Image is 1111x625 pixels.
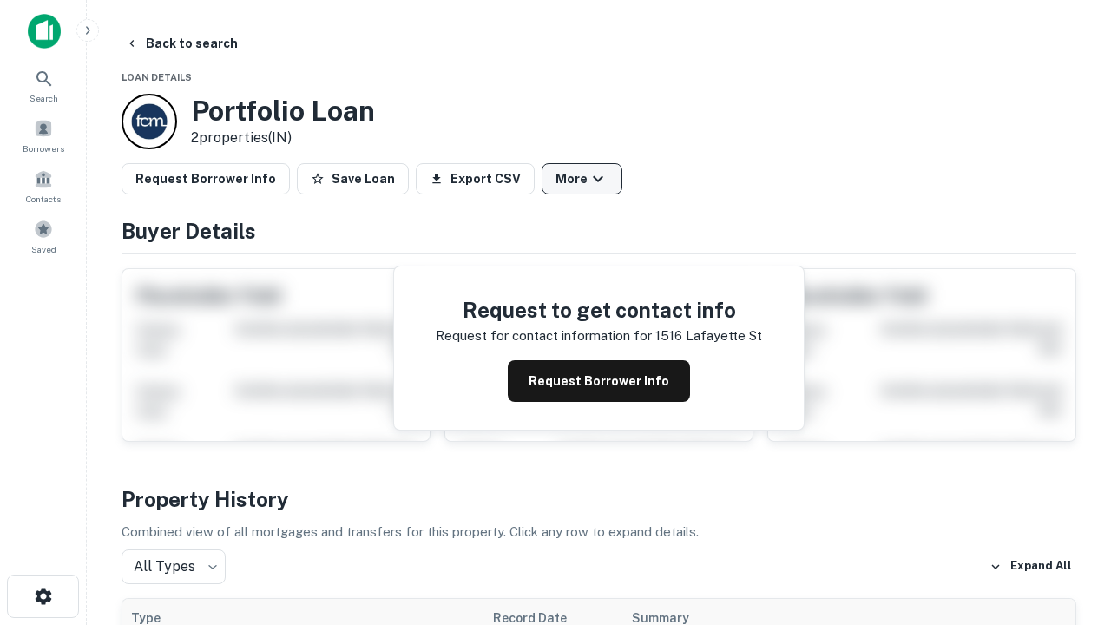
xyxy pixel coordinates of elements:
p: 1516 lafayette st [655,326,762,346]
a: Search [5,62,82,109]
button: Request Borrower Info [122,163,290,194]
a: Saved [5,213,82,260]
button: Back to search [118,28,245,59]
h3: Portfolio Loan [191,95,375,128]
button: Expand All [985,554,1076,580]
h4: Request to get contact info [436,294,762,326]
a: Borrowers [5,112,82,159]
img: capitalize-icon.png [28,14,61,49]
button: Request Borrower Info [508,360,690,402]
h4: Buyer Details [122,215,1076,247]
p: Request for contact information for [436,326,652,346]
div: All Types [122,549,226,584]
h4: Property History [122,484,1076,515]
a: Contacts [5,162,82,209]
span: Saved [31,242,56,256]
span: Loan Details [122,72,192,82]
button: Save Loan [297,163,409,194]
span: Contacts [26,192,61,206]
iframe: Chat Widget [1024,486,1111,569]
span: Borrowers [23,141,64,155]
button: Export CSV [416,163,535,194]
button: More [542,163,622,194]
span: Search [30,91,58,105]
p: 2 properties (IN) [191,128,375,148]
p: Combined view of all mortgages and transfers for this property. Click any row to expand details. [122,522,1076,543]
